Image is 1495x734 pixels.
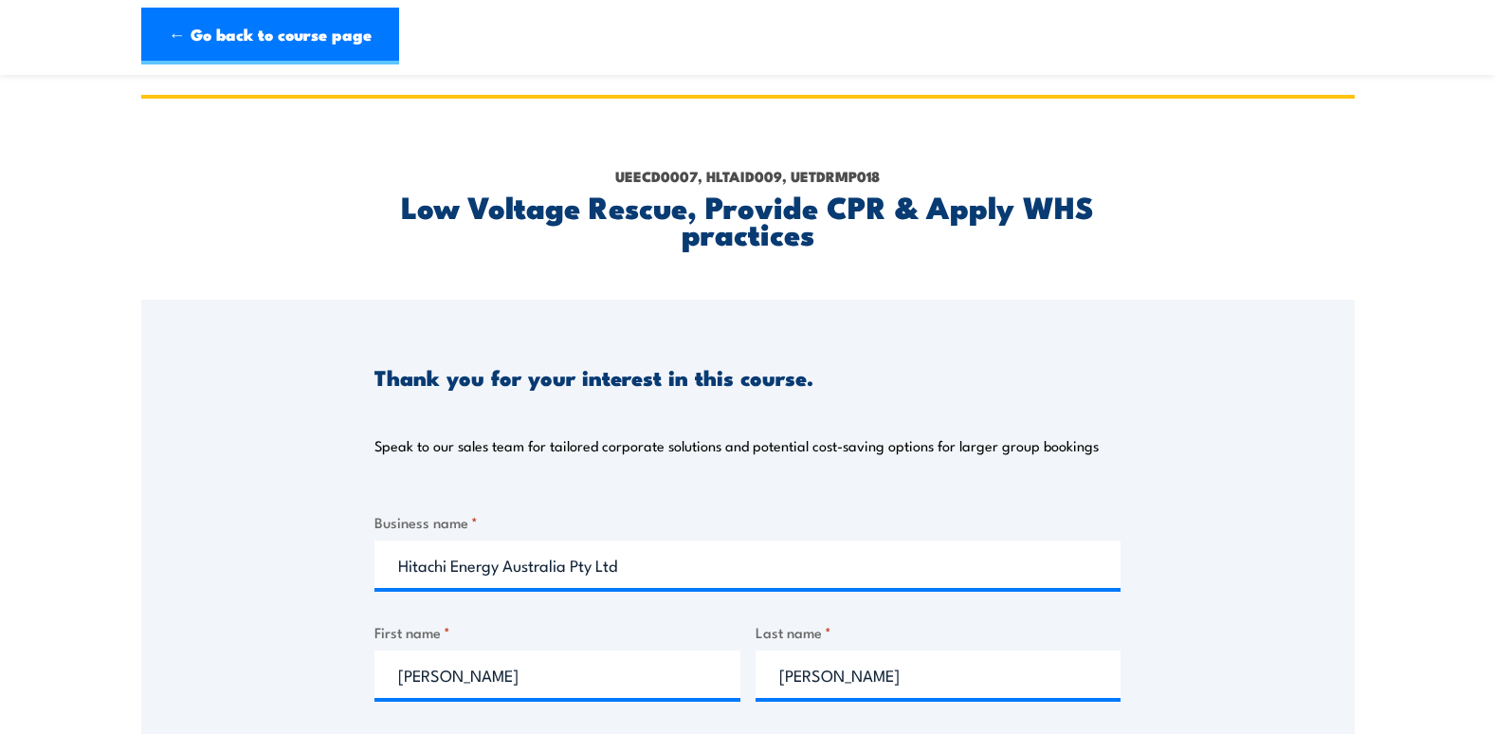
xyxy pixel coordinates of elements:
[374,621,740,643] label: First name
[141,8,399,64] a: ← Go back to course page
[374,366,813,388] h3: Thank you for your interest in this course.
[756,621,1121,643] label: Last name
[374,511,1121,533] label: Business name
[374,193,1121,246] h2: Low Voltage Rescue, Provide CPR & Apply WHS practices
[374,436,1099,455] p: Speak to our sales team for tailored corporate solutions and potential cost-saving options for la...
[374,166,1121,187] p: UEECD0007, HLTAID009, UETDRMP018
